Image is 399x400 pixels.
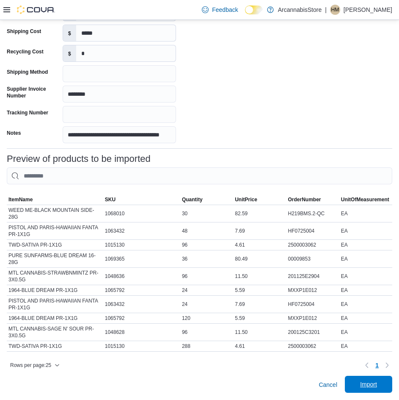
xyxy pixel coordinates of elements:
div: 1063432 [103,226,180,236]
span: Rows per page : 25 [10,362,51,369]
div: 36 [180,254,233,264]
label: Tracking Number [7,109,48,116]
div: 1015130 [103,341,180,351]
div: EA [339,299,392,309]
div: 1048628 [103,327,180,337]
div: EA [339,226,392,236]
div: 7.69 [233,299,286,309]
div: 96 [180,240,233,250]
div: PISTOL AND PARIS-HAWAIIAN FANTA PR-1X1G [7,222,103,239]
div: 11.50 [233,271,286,281]
div: 5.59 [233,313,286,323]
div: EA [339,240,392,250]
span: UnitOfMeasurement [341,196,389,203]
div: 7.69 [233,226,286,236]
button: Previous page [362,360,372,370]
div: 1964-BLUE DREAM PR-1X1G [7,285,103,295]
div: 1063432 [103,299,180,309]
label: Notes [7,130,21,136]
span: Feedback [212,6,238,14]
div: 1069365 [103,254,180,264]
div: 1065792 [103,285,180,295]
div: MXXP1E012 [286,313,339,323]
div: EA [339,285,392,295]
div: EA [339,271,392,281]
div: 2500003062 [286,341,339,351]
h3: Preview of products to be imported [7,154,151,164]
div: 4.61 [233,240,286,250]
div: 96 [180,327,233,337]
p: [PERSON_NAME] [344,5,392,15]
div: 1015130 [103,240,180,250]
div: EA [339,254,392,264]
span: SKU [105,196,116,203]
div: 48 [180,226,233,236]
label: Recycling Cost [7,48,44,55]
div: HF0725004 [286,299,339,309]
button: SKU [103,194,180,205]
img: Cova [17,6,55,14]
span: 1 [375,361,379,369]
span: Import [360,380,377,389]
div: Henrique Merzari [330,5,340,15]
button: ItemName [7,194,103,205]
button: Rows per page:25 [7,360,63,370]
div: 1068010 [103,208,180,219]
span: UnitPrice [235,196,257,203]
div: 5.59 [233,285,286,295]
div: 201125E2904 [286,271,339,281]
button: UnitPrice [233,194,286,205]
button: OrderNumber [286,194,339,205]
span: Cancel [319,381,337,389]
a: Feedback [198,1,241,18]
div: 80.49 [233,254,286,264]
label: Shipping Cost [7,28,41,35]
div: MXXP1E012 [286,285,339,295]
span: Dark Mode [245,14,245,15]
div: TWD-SATIVA PR-1X1G [7,341,103,351]
div: MTL CANNABIS-SAGE N' SOUR PR-3X0.5G [7,324,103,341]
div: 200125C3201 [286,327,339,337]
div: H219BMS.2-QC [286,208,339,219]
span: OrderNumber [288,196,321,203]
div: 1964-BLUE DREAM PR-1X1G [7,313,103,323]
div: 30 [180,208,233,219]
button: Next page [382,360,392,370]
span: ItemName [8,196,33,203]
div: 11.50 [233,327,286,337]
button: Cancel [315,376,341,393]
div: WEED ME-BLACK MOUNTAIN SIDE-28G [7,205,103,222]
button: Quantity [180,194,233,205]
ul: Pagination for table: MemoryTable from EuiInMemoryTable [372,358,382,372]
div: EA [339,313,392,323]
div: 4.61 [233,341,286,351]
div: 24 [180,285,233,295]
span: HM [331,5,339,15]
div: 96 [180,271,233,281]
div: HF0725004 [286,226,339,236]
label: $ [63,45,76,61]
div: 1065792 [103,313,180,323]
span: Quantity [182,196,203,203]
div: EA [339,327,392,337]
div: 24 [180,299,233,309]
div: EA [339,208,392,219]
label: Supplier Invoice Number [7,86,59,99]
div: 288 [180,341,233,351]
div: 2500003062 [286,240,339,250]
button: Page 1 of 1 [372,358,382,372]
div: 120 [180,313,233,323]
div: 00009853 [286,254,339,264]
p: ArcannabisStore [278,5,322,15]
div: 1048636 [103,271,180,281]
div: 82.59 [233,208,286,219]
nav: Pagination for table: MemoryTable from EuiInMemoryTable [362,358,392,372]
p: | [325,5,327,15]
label: Shipping Method [7,69,48,75]
div: TWD-SATIVA PR-1X1G [7,240,103,250]
button: UnitOfMeasurement [339,194,392,205]
input: Dark Mode [245,6,263,14]
input: This is a search bar. As you type, the results lower in the page will automatically filter. [7,167,392,184]
div: EA [339,341,392,351]
div: PURE SUNFARMS-BLUE DREAM 16-28G [7,250,103,267]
